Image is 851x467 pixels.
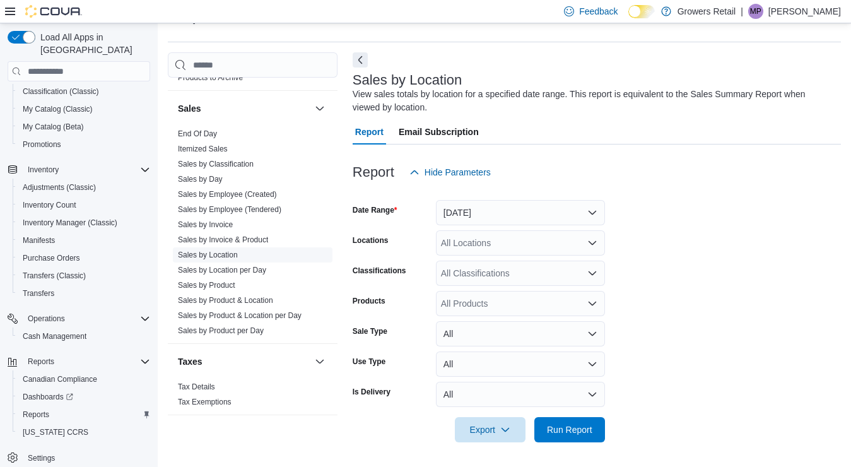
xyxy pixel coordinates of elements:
span: Transfers (Classic) [18,268,150,283]
a: Sales by Product & Location per Day [178,311,302,320]
h3: Sales [178,102,201,115]
a: Classification (Classic) [18,84,104,99]
button: Taxes [178,355,310,368]
p: | [741,4,743,19]
span: Run Report [547,423,592,436]
label: Locations [353,235,389,245]
a: Canadian Compliance [18,372,102,387]
label: Classifications [353,266,406,276]
span: Washington CCRS [18,425,150,440]
span: Report [355,119,384,145]
button: All [436,382,605,407]
div: Taxes [168,379,337,415]
a: Promotions [18,137,66,152]
a: Sales by Day [178,175,223,184]
a: Inventory Manager (Classic) [18,215,122,230]
button: Taxes [312,354,327,369]
a: Cash Management [18,329,91,344]
a: [US_STATE] CCRS [18,425,93,440]
span: Dashboards [18,389,150,405]
span: My Catalog (Classic) [23,104,93,114]
button: Transfers (Classic) [13,267,155,285]
h3: Sales by Location [353,73,462,88]
div: Sales [168,126,337,343]
button: Open list of options [587,299,597,309]
a: Transfers (Classic) [18,268,91,283]
a: My Catalog (Beta) [18,119,89,134]
button: Export [455,417,525,442]
span: Classification (Classic) [18,84,150,99]
a: My Catalog (Classic) [18,102,98,117]
button: Operations [23,311,70,326]
button: [US_STATE] CCRS [13,423,155,441]
a: Sales by Product & Location [178,296,273,305]
span: Settings [23,450,150,466]
span: Hide Parameters [425,166,491,179]
span: Purchase Orders [23,253,80,263]
img: Cova [25,5,82,18]
button: Inventory Count [13,196,155,214]
span: Load All Apps in [GEOGRAPHIC_DATA] [35,31,150,56]
span: My Catalog (Beta) [23,122,84,132]
a: Reports [18,407,54,422]
button: Reports [23,354,59,369]
span: Feedback [579,5,618,18]
button: Purchase Orders [13,249,155,267]
button: Inventory [3,161,155,179]
input: Dark Mode [628,5,655,18]
button: Hide Parameters [404,160,496,185]
label: Date Range [353,205,397,215]
span: Reports [23,354,150,369]
span: Adjustments (Classic) [18,180,150,195]
button: Next [353,52,368,68]
a: Sales by Invoice & Product [178,235,268,244]
span: Reports [18,407,150,422]
button: Reports [13,406,155,423]
span: Canadian Compliance [18,372,150,387]
a: Products to Archive [178,73,243,82]
span: Transfers (Classic) [23,271,86,281]
a: End Of Day [178,129,217,138]
span: Adjustments (Classic) [23,182,96,192]
span: Promotions [23,139,61,150]
a: Itemized Sales [178,145,228,153]
button: My Catalog (Classic) [13,100,155,118]
span: Dashboards [23,392,73,402]
span: Settings [28,453,55,463]
span: Inventory [23,162,150,177]
button: Open list of options [587,268,597,278]
p: Growers Retail [678,4,736,19]
a: Manifests [18,233,60,248]
button: Manifests [13,232,155,249]
button: All [436,321,605,346]
span: Export [462,417,518,442]
button: Open list of options [587,238,597,248]
a: Sales by Classification [178,160,254,168]
div: Michael Potts [748,4,763,19]
button: All [436,352,605,377]
a: Settings [23,451,60,466]
span: Operations [23,311,150,326]
span: Cash Management [18,329,150,344]
span: Promotions [18,137,150,152]
span: Manifests [23,235,55,245]
a: Tax Exemptions [178,398,232,406]
p: [PERSON_NAME] [768,4,841,19]
a: Sales by Employee (Tendered) [178,205,281,214]
span: Reports [28,357,54,367]
h3: Report [353,165,394,180]
span: Canadian Compliance [23,374,97,384]
span: MP [750,4,761,19]
button: Settings [3,449,155,467]
a: Sales by Product per Day [178,326,264,335]
span: Inventory Manager (Classic) [18,215,150,230]
span: Inventory Count [18,198,150,213]
a: Sales by Location per Day [178,266,266,275]
label: Products [353,296,385,306]
span: Reports [23,410,49,420]
span: Classification (Classic) [23,86,99,97]
a: Sales by Employee (Created) [178,190,277,199]
button: Classification (Classic) [13,83,155,100]
span: Inventory [28,165,59,175]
